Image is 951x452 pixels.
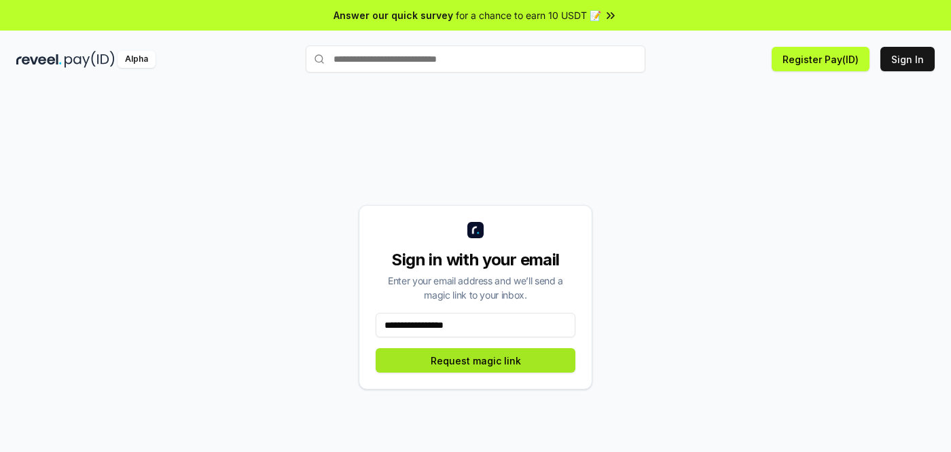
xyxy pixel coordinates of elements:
button: Register Pay(ID) [772,47,869,71]
div: Enter your email address and we’ll send a magic link to your inbox. [376,274,575,302]
span: Answer our quick survey [334,8,453,22]
img: reveel_dark [16,51,62,68]
img: logo_small [467,222,484,238]
button: Request magic link [376,348,575,373]
div: Alpha [118,51,156,68]
img: pay_id [65,51,115,68]
span: for a chance to earn 10 USDT 📝 [456,8,601,22]
button: Sign In [880,47,935,71]
div: Sign in with your email [376,249,575,271]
